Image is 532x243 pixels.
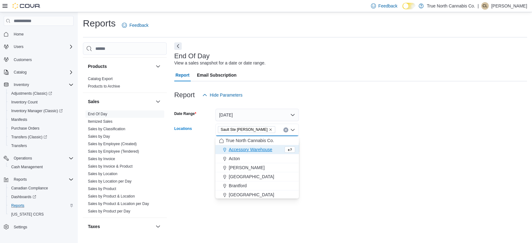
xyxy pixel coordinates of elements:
h3: End Of Day [174,52,210,60]
span: Brantford [229,183,247,189]
span: Dashboards [9,193,74,201]
span: Sales by Product & Location [88,194,135,199]
a: Inventory Manager (Classic) [6,107,76,115]
button: Products [88,63,153,69]
button: Inventory [11,81,31,88]
span: Feedback [378,3,397,9]
a: Reports [9,202,27,209]
a: Transfers (Classic) [9,133,50,141]
span: End Of Day [88,112,107,117]
button: Purchase Orders [6,124,76,133]
button: Clear input [283,127,288,132]
span: Customers [11,55,74,63]
a: Home [11,31,26,38]
a: Sales by Product [88,187,116,191]
a: Dashboards [9,193,39,201]
span: [GEOGRAPHIC_DATA] [229,174,274,180]
a: Sales by Invoice & Product [88,164,132,169]
a: Transfers (Classic) [6,133,76,141]
button: Home [1,30,76,39]
span: Settings [11,223,74,231]
button: Taxes [154,223,162,230]
a: Settings [11,223,30,231]
span: Tax Details [88,236,106,241]
a: Dashboards [6,193,76,201]
button: [GEOGRAPHIC_DATA] [215,172,299,181]
a: Canadian Compliance [9,184,50,192]
span: Catalog [14,70,26,75]
label: Locations [174,126,192,131]
button: Sales [88,98,153,105]
span: Catalog [11,69,74,76]
button: Users [11,43,26,50]
span: Transfers [9,142,74,150]
a: Sales by Employee (Tendered) [88,149,139,154]
button: Settings [1,222,76,231]
span: Cash Management [11,164,43,169]
span: Reports [11,203,24,208]
div: Sales [83,110,167,217]
span: Sales by Location per Day [88,179,132,184]
a: Sales by Product per Day [88,209,130,213]
button: Remove Sault Ste Marie from selection in this group [269,128,272,131]
span: [US_STATE] CCRS [11,212,44,217]
a: Adjustments (Classic) [6,89,76,98]
button: [US_STATE] CCRS [6,210,76,219]
button: Acton [215,154,299,163]
span: Purchase Orders [11,126,40,131]
a: Sales by Location per Day [88,179,132,183]
button: Catalog [1,68,76,77]
span: Inventory Manager (Classic) [9,107,74,115]
h1: Reports [83,17,116,30]
button: Next [174,42,182,50]
a: [US_STATE] CCRS [9,211,46,218]
h3: Report [174,91,195,99]
button: Canadian Compliance [6,184,76,193]
span: [PERSON_NAME] [229,164,265,171]
span: Accessory Warehouse [229,146,272,153]
a: Sales by Day [88,134,110,139]
button: True North Cannabis Co. [215,136,299,145]
a: Sales by Employee (Created) [88,142,137,146]
button: Brantford [215,181,299,190]
span: Adjustments (Classic) [11,91,52,96]
input: Dark Mode [402,3,415,9]
span: Sales by Product & Location per Day [88,201,149,206]
a: Products to Archive [88,84,120,88]
span: Users [11,43,74,50]
span: Transfers (Classic) [11,135,47,140]
button: Customers [1,55,76,64]
h3: Products [88,63,107,69]
span: Inventory Count [11,100,38,105]
button: [PERSON_NAME] [215,163,299,172]
span: CL [482,2,487,10]
span: True North Cannabis Co. [226,137,274,144]
p: | [477,2,479,10]
a: Tax Details [88,237,106,241]
h3: Taxes [88,223,100,230]
button: Users [1,42,76,51]
a: Sales by Invoice [88,157,115,161]
a: Itemized Sales [88,119,113,124]
span: Sales by Location [88,171,117,176]
a: Manifests [9,116,30,123]
button: Reports [11,176,29,183]
span: Customers [14,57,32,62]
span: Sault Ste Marie [218,126,276,133]
span: Purchase Orders [9,125,74,132]
span: Reports [14,177,27,182]
span: Reports [9,202,74,209]
button: Catalog [11,69,29,76]
label: Date Range [174,111,196,116]
span: Home [11,30,74,38]
span: Cash Management [9,163,74,171]
a: Feedback [119,19,151,31]
span: Inventory Manager (Classic) [11,108,63,113]
button: Sales [154,98,162,105]
a: Adjustments (Classic) [9,90,55,97]
span: Operations [11,155,74,162]
a: Sales by Product & Location [88,194,135,198]
button: Transfers [6,141,76,150]
span: Canadian Compliance [9,184,74,192]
